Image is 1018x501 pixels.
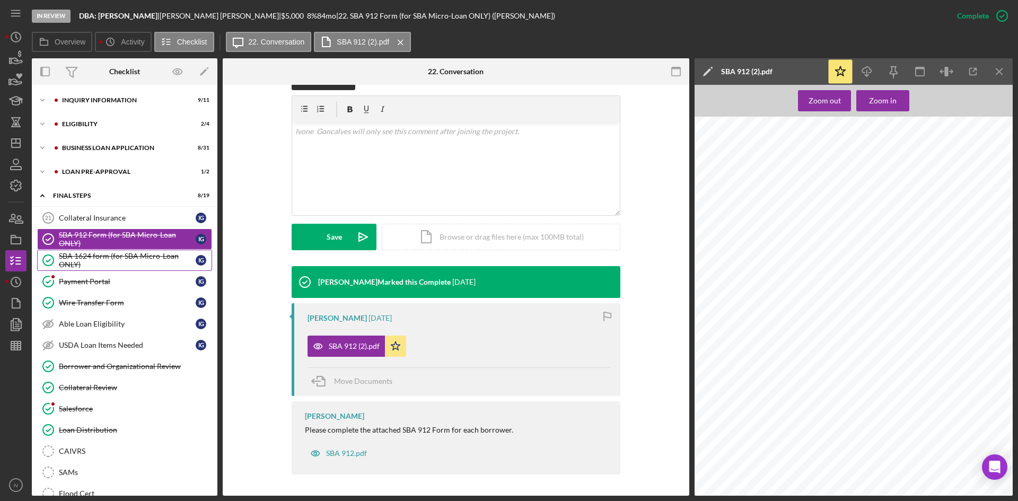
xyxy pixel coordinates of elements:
span: [PERSON_NAME] [759,235,798,240]
span: To: [858,297,863,301]
span: Alien Registration number [931,272,974,276]
div: [PERSON_NAME] [305,412,364,420]
span: Ituiutaba [GEOGRAPHIC_DATA] [857,252,926,257]
button: Checklist [154,32,214,52]
span: Middle [766,229,777,233]
div: 2 / 4 [190,121,209,127]
span: [PERSON_NAME] [812,235,851,240]
div: I G [196,319,206,329]
span: Cleared for Processing [871,475,909,479]
a: Loan Distribution [37,419,212,441]
span: 7. Are you presently subject to an indictment, criminal information, arraignment, or other means ... [709,367,972,371]
div: [PERSON_NAME] [PERSON_NAME] | [160,12,281,20]
span: provided by your lender or SBA representative. [858,179,951,184]
div: Payment Portal [59,277,196,286]
span: Owner [819,463,833,468]
div: Borrower and Organizational Review [59,362,212,371]
span: only, indicate initial.) List all former names used, and dates each name was used. [714,214,848,218]
span: Please Read Carefully and Fully Complete: [858,139,944,144]
span: 11. [707,478,712,482]
span: No [753,397,758,401]
span: NO [932,267,936,270]
div: Save [327,224,342,250]
div: 8 % [307,12,317,20]
div: Wire Transfer Form [59,298,196,307]
a: SAMs [37,462,212,483]
span: No [755,418,760,421]
a: Able Loan EligibilityIG [37,313,212,335]
span: 1a. Name and Address of Applicant (Firm Name)(Street, City, State, ZIP Code and E-mail) [707,184,855,188]
span: . [905,168,907,172]
span: PLEASE SEE REVERSE SIDE FOR EXPLANATION REGARDING DISCLOSURE OF INFORMATION AND THE USES OF SUCH ... [707,323,987,327]
span: of its assessment of program eligibility. Please reference SBA Regulations and [858,145,1008,150]
a: Salesforce [37,398,212,419]
span: Signature [707,456,723,460]
div: CAIVRS [59,447,212,455]
span: Date [953,456,961,460]
button: Overview [32,32,92,52]
span: 7 [988,131,990,135]
button: Zoom out [798,90,851,111]
span: OTHER [708,353,723,357]
span: DO NOT SEND COMPLETED FORMS TO OMB as [908,168,1001,172]
span: CAUTION - PENALTIES FOR FALSE STATEMENTS: [707,436,798,440]
div: 9 / 11 [190,97,209,103]
span: [DATE] [857,238,872,243]
label: Activity [121,38,144,46]
label: 22. Conversation [249,38,305,46]
span: Approving Authority [960,476,993,480]
span: [STREET_ADDRESS] [713,307,760,312]
span: : [838,375,839,379]
span: If no, are you a Lawful [858,266,894,269]
span: : [838,397,839,401]
span: Fingerprints Waived [723,478,756,482]
div: Salesforce [59,405,212,413]
div: I G [196,255,206,266]
div: SBA 912 (2).pdf [329,342,380,350]
span: SBA uses Form 912 as one part [945,139,1004,144]
a: 21Collateral InsuranceIG [37,207,212,228]
span: 9. For any criminal offense – other than a minor vehicle violation – have you ever:1) been convic... [708,408,1008,411]
span: /31/20 [990,131,1000,135]
span: Federally insured institution, under 18 USC 1014 by imprisonment of not more than thirty years an... [707,450,933,454]
span: business [863,215,877,219]
span: No [753,375,758,379]
div: I G [196,276,206,287]
span: YOU MUST INITIAL YOUR RESPONSES TO QUESTIONS 5,7,8 AND 9. [708,332,846,336]
span: $2000 [857,204,870,209]
span: To: [714,295,719,299]
span: OMB APPROVAL NO.3245-0178 [950,127,1004,131]
div: 8 / 19 [190,192,209,199]
div: BUSINESS LOAN APPLICATION [62,145,183,151]
span: Yes [730,375,736,379]
span: SBA's Answer Desk at 1-800-U-ASK-SBA ([PHONE_NUMBER]), or check SBA's [858,162,1006,166]
span: First [714,229,721,233]
div: Flood Cert [59,489,212,498]
a: CAIVRS [37,441,212,462]
div: 84 mo [317,12,336,20]
button: Activity [95,32,151,52]
div: Please complete the attached SBA 912 Form for each borrower. [305,426,513,434]
span: Use separate sheet if necessary. [714,218,768,222]
span: Fingerprints Required [723,489,759,493]
span: or 5) been placed on any form of parole or probation (including probation before judgment). [708,412,857,416]
span: this will delay the processing of your application; send forms to the address [858,173,1007,178]
span: Home Telephone No. (Include Area Code): [714,313,784,317]
div: I G [196,213,206,223]
span: [DATE] [723,287,738,292]
span: submit this form and where to submit it. For further information, please call [858,156,1006,161]
span: 8. Have you been arrested in the past six months for any criminal offense? [709,384,832,388]
span: Business Telephone No. (Include Area Code): [714,318,789,321]
div: SAMs [59,468,212,477]
button: 22. Conversation [226,32,312,52]
span: 13. [858,484,863,488]
span: INITIALS [824,397,839,401]
span: Docusign Envelope ID: C26510B8-5B2D-4F90-B814-7CEA9510EA18 [704,122,835,127]
div: SBA 912.pdf [326,449,367,458]
span: 100% [857,222,869,226]
div: I G [196,340,206,350]
span: Most recent prior address (omit if over [DATE]): [858,282,935,285]
span: website at [858,168,878,172]
div: Collateral Review [59,383,212,392]
span: Title [820,456,827,460]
